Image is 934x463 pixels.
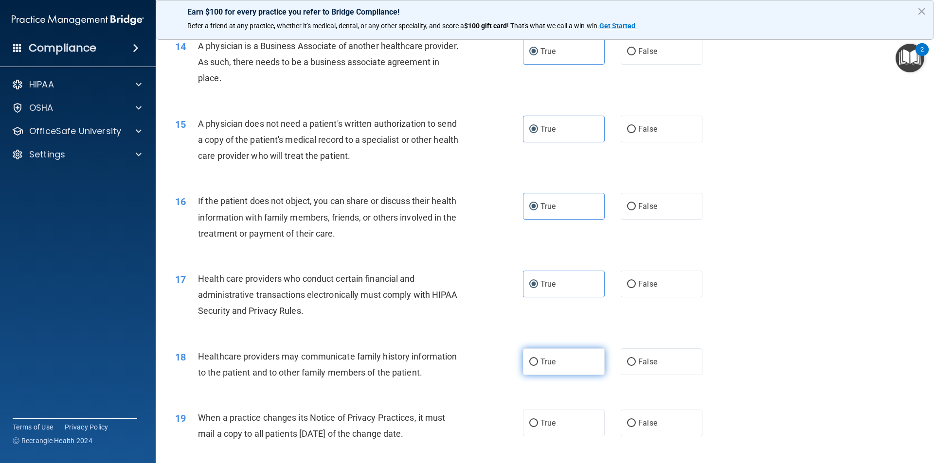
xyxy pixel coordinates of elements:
[12,102,142,114] a: OSHA
[529,48,538,55] input: True
[29,79,54,90] p: HIPAA
[175,119,186,130] span: 15
[627,420,636,427] input: False
[638,202,657,211] span: False
[198,41,459,83] span: A physician is a Business Associate of another healthcare provider. As such, there needs to be a ...
[29,149,65,160] p: Settings
[529,420,538,427] input: True
[638,279,657,289] span: False
[464,22,507,30] strong: $100 gift card
[29,41,96,55] h4: Compliance
[12,79,142,90] a: HIPAA
[540,418,556,428] span: True
[627,203,636,210] input: False
[627,359,636,366] input: False
[627,48,636,55] input: False
[175,196,186,207] span: 16
[198,274,458,316] span: Health care providers who conduct certain financial and administrative transactions electronicall...
[198,196,456,238] span: If the patient does not object, you can share or discuss their health information with family mem...
[29,102,54,114] p: OSHA
[175,274,186,285] span: 17
[540,124,556,134] span: True
[540,357,556,366] span: True
[12,125,142,137] a: OfficeSafe University
[187,22,464,30] span: Refer a friend at any practice, whether it's medical, dental, or any other speciality, and score a
[12,10,144,30] img: PMB logo
[627,126,636,133] input: False
[529,281,538,288] input: True
[638,357,657,366] span: False
[638,124,657,134] span: False
[198,412,445,439] span: When a practice changes its Notice of Privacy Practices, it must mail a copy to all patients [DAT...
[65,422,108,432] a: Privacy Policy
[896,44,924,72] button: Open Resource Center, 2 new notifications
[29,125,121,137] p: OfficeSafe University
[13,422,53,432] a: Terms of Use
[198,351,457,377] span: Healthcare providers may communicate family history information to the patient and to other famil...
[13,436,92,446] span: Ⓒ Rectangle Health 2024
[638,418,657,428] span: False
[175,41,186,52] span: 14
[540,47,556,56] span: True
[529,359,538,366] input: True
[529,203,538,210] input: True
[920,50,924,62] div: 2
[529,126,538,133] input: True
[599,22,637,30] a: Get Started
[187,7,902,17] p: Earn $100 for every practice you refer to Bridge Compliance!
[917,3,926,19] button: Close
[540,202,556,211] span: True
[12,149,142,160] a: Settings
[599,22,635,30] strong: Get Started
[638,47,657,56] span: False
[175,412,186,424] span: 19
[198,119,458,161] span: A physician does not need a patient's written authorization to send a copy of the patient's medic...
[627,281,636,288] input: False
[540,279,556,289] span: True
[507,22,599,30] span: ! That's what we call a win-win.
[175,351,186,363] span: 18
